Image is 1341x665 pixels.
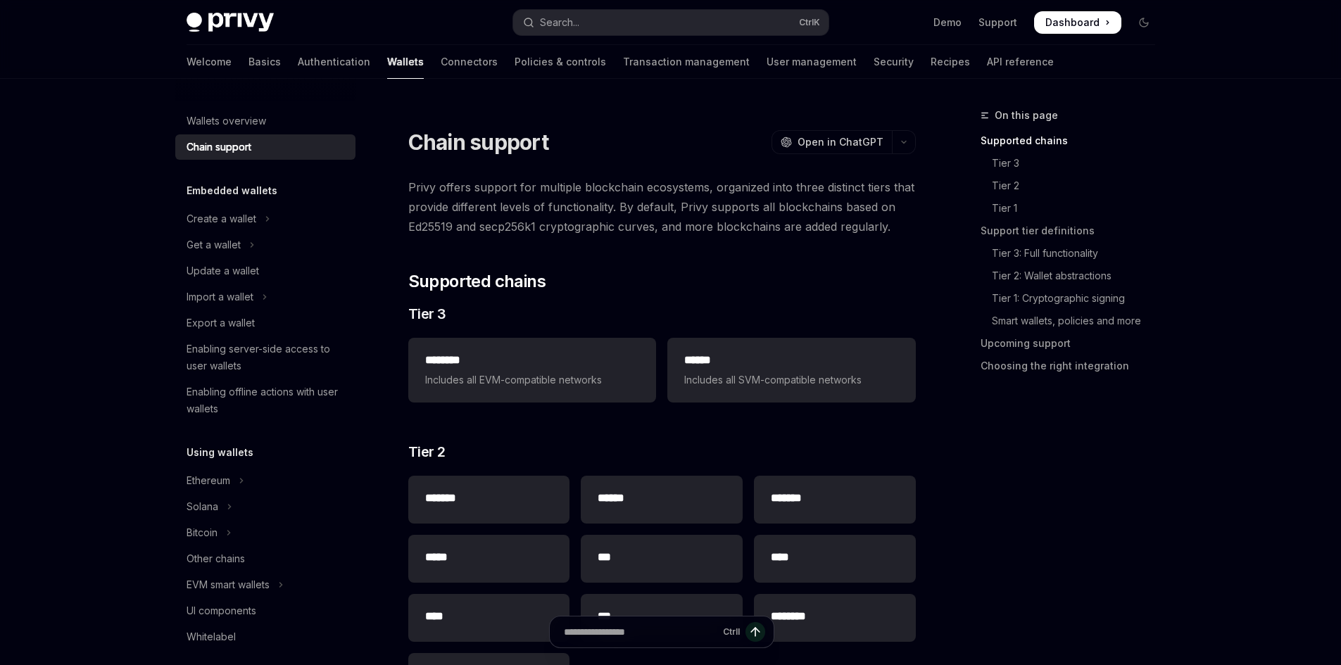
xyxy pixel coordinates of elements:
[187,472,230,489] div: Ethereum
[981,355,1166,377] a: Choosing the right integration
[408,442,446,462] span: Tier 2
[187,139,251,156] div: Chain support
[408,338,656,403] a: **** ***Includes all EVM-compatible networks
[684,372,898,388] span: Includes all SVM-compatible networks
[175,336,355,379] a: Enabling server-side access to user wallets
[175,232,355,258] button: Toggle Get a wallet section
[175,108,355,134] a: Wallets overview
[175,258,355,284] a: Update a wallet
[175,546,355,571] a: Other chains
[187,550,245,567] div: Other chains
[981,332,1166,355] a: Upcoming support
[187,45,232,79] a: Welcome
[515,45,606,79] a: Policies & controls
[187,315,255,331] div: Export a wallet
[175,284,355,310] button: Toggle Import a wallet section
[387,45,424,79] a: Wallets
[981,175,1166,197] a: Tier 2
[187,341,347,374] div: Enabling server-side access to user wallets
[187,524,218,541] div: Bitcoin
[187,444,253,461] h5: Using wallets
[175,494,355,519] button: Toggle Solana section
[408,270,546,293] span: Supported chains
[408,304,446,324] span: Tier 3
[981,197,1166,220] a: Tier 1
[175,379,355,422] a: Enabling offline actions with user wallets
[623,45,750,79] a: Transaction management
[187,628,236,645] div: Whitelabel
[187,498,218,515] div: Solana
[981,152,1166,175] a: Tier 3
[987,45,1054,79] a: API reference
[175,624,355,650] a: Whitelabel
[798,135,883,149] span: Open in ChatGPT
[175,134,355,160] a: Chain support
[667,338,915,403] a: **** *Includes all SVM-compatible networks
[187,236,241,253] div: Get a wallet
[175,520,355,545] button: Toggle Bitcoin section
[187,210,256,227] div: Create a wallet
[248,45,281,79] a: Basics
[187,182,277,199] h5: Embedded wallets
[995,107,1058,124] span: On this page
[513,10,829,35] button: Open search
[175,468,355,493] button: Toggle Ethereum section
[981,310,1166,332] a: Smart wallets, policies and more
[931,45,970,79] a: Recipes
[175,206,355,232] button: Toggle Create a wallet section
[540,14,579,31] div: Search...
[408,129,548,155] h1: Chain support
[187,13,274,32] img: dark logo
[978,15,1017,30] a: Support
[981,129,1166,152] a: Supported chains
[799,17,820,28] span: Ctrl K
[441,45,498,79] a: Connectors
[767,45,857,79] a: User management
[1034,11,1121,34] a: Dashboard
[187,113,266,129] div: Wallets overview
[187,262,259,279] div: Update a wallet
[187,384,347,417] div: Enabling offline actions with user wallets
[981,287,1166,310] a: Tier 1: Cryptographic signing
[187,576,270,593] div: EVM smart wallets
[981,242,1166,265] a: Tier 3: Full functionality
[981,220,1166,242] a: Support tier definitions
[425,372,639,388] span: Includes all EVM-compatible networks
[1045,15,1100,30] span: Dashboard
[175,310,355,336] a: Export a wallet
[408,177,916,236] span: Privy offers support for multiple blockchain ecosystems, organized into three distinct tiers that...
[1133,11,1155,34] button: Toggle dark mode
[187,602,256,619] div: UI components
[564,616,717,647] input: Ask a question...
[933,15,962,30] a: Demo
[745,622,765,642] button: Send message
[175,572,355,597] button: Toggle EVM smart wallets section
[187,289,253,305] div: Import a wallet
[981,265,1166,287] a: Tier 2: Wallet abstractions
[298,45,370,79] a: Authentication
[175,598,355,623] a: UI components
[874,45,914,79] a: Security
[772,130,892,154] button: Open in ChatGPT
